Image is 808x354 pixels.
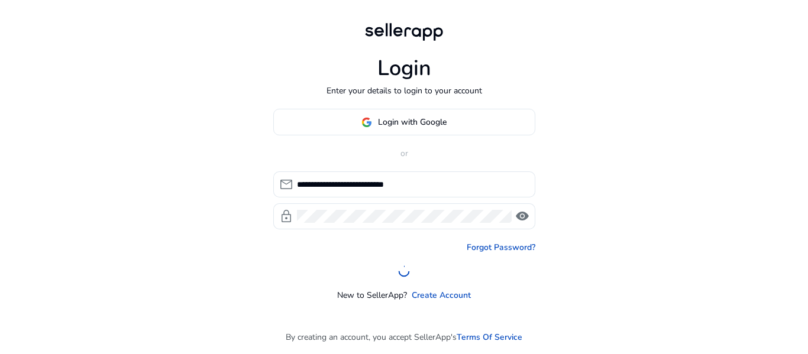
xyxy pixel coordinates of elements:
span: visibility [515,209,529,223]
button: Login with Google [273,109,535,135]
p: or [273,147,535,160]
span: Login with Google [378,116,447,128]
img: google-logo.svg [361,117,372,128]
a: Create Account [412,289,471,301]
span: lock [279,209,293,223]
p: New to SellerApp? [337,289,407,301]
h1: Login [377,56,431,81]
a: Terms Of Service [457,331,522,343]
span: mail [279,177,293,191]
a: Forgot Password? [467,241,535,254]
p: Enter your details to login to your account [327,85,482,97]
